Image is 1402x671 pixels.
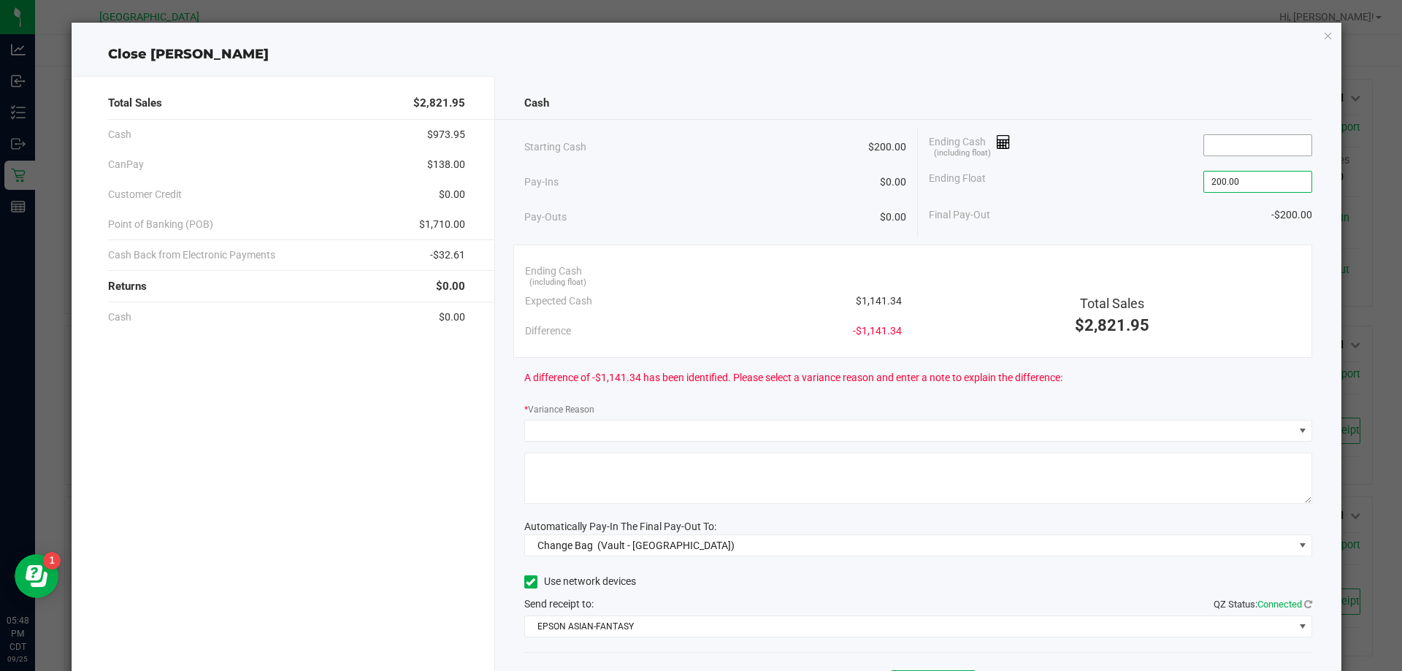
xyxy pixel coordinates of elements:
span: (including float) [934,147,991,160]
span: Customer Credit [108,187,182,202]
span: Ending Float [929,171,986,193]
span: -$1,141.34 [853,323,902,339]
span: $2,821.95 [413,95,465,112]
span: EPSON ASIAN-FANTASY [525,616,1294,637]
span: $0.00 [880,175,906,190]
span: QZ Status: [1214,599,1312,610]
span: $0.00 [439,310,465,325]
span: Difference [525,323,571,339]
span: Cash [108,127,131,142]
span: $0.00 [880,210,906,225]
span: Send receipt to: [524,598,594,610]
span: $1,141.34 [856,294,902,309]
span: Cash Back from Electronic Payments [108,248,275,263]
span: $973.95 [427,127,465,142]
span: CanPay [108,157,144,172]
iframe: Resource center [15,554,58,598]
span: $200.00 [868,139,906,155]
div: Close [PERSON_NAME] [72,45,1342,64]
span: Pay-Ins [524,175,559,190]
span: -$32.61 [430,248,465,263]
span: (including float) [529,277,586,289]
label: Variance Reason [524,403,594,416]
span: Cash [524,95,549,112]
span: A difference of -$1,141.34 has been identified. Please select a variance reason and enter a note ... [524,370,1062,386]
span: Ending Cash [929,134,1011,156]
span: $1,710.00 [419,217,465,232]
label: Use network devices [524,574,636,589]
span: Ending Cash [525,264,582,279]
span: Point of Banking (POB) [108,217,213,232]
iframe: Resource center unread badge [43,552,61,570]
span: Final Pay-Out [929,207,990,223]
span: $2,821.95 [1075,316,1149,334]
span: $138.00 [427,157,465,172]
span: Total Sales [108,95,162,112]
span: Total Sales [1080,296,1144,311]
span: Cash [108,310,131,325]
span: Expected Cash [525,294,592,309]
span: Automatically Pay-In The Final Pay-Out To: [524,521,716,532]
span: $0.00 [439,187,465,202]
span: $0.00 [436,278,465,295]
span: Starting Cash [524,139,586,155]
div: Returns [108,271,465,302]
span: -$200.00 [1271,207,1312,223]
span: Change Bag [537,540,593,551]
span: Pay-Outs [524,210,567,225]
span: Connected [1257,599,1302,610]
span: (Vault - [GEOGRAPHIC_DATA]) [597,540,735,551]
